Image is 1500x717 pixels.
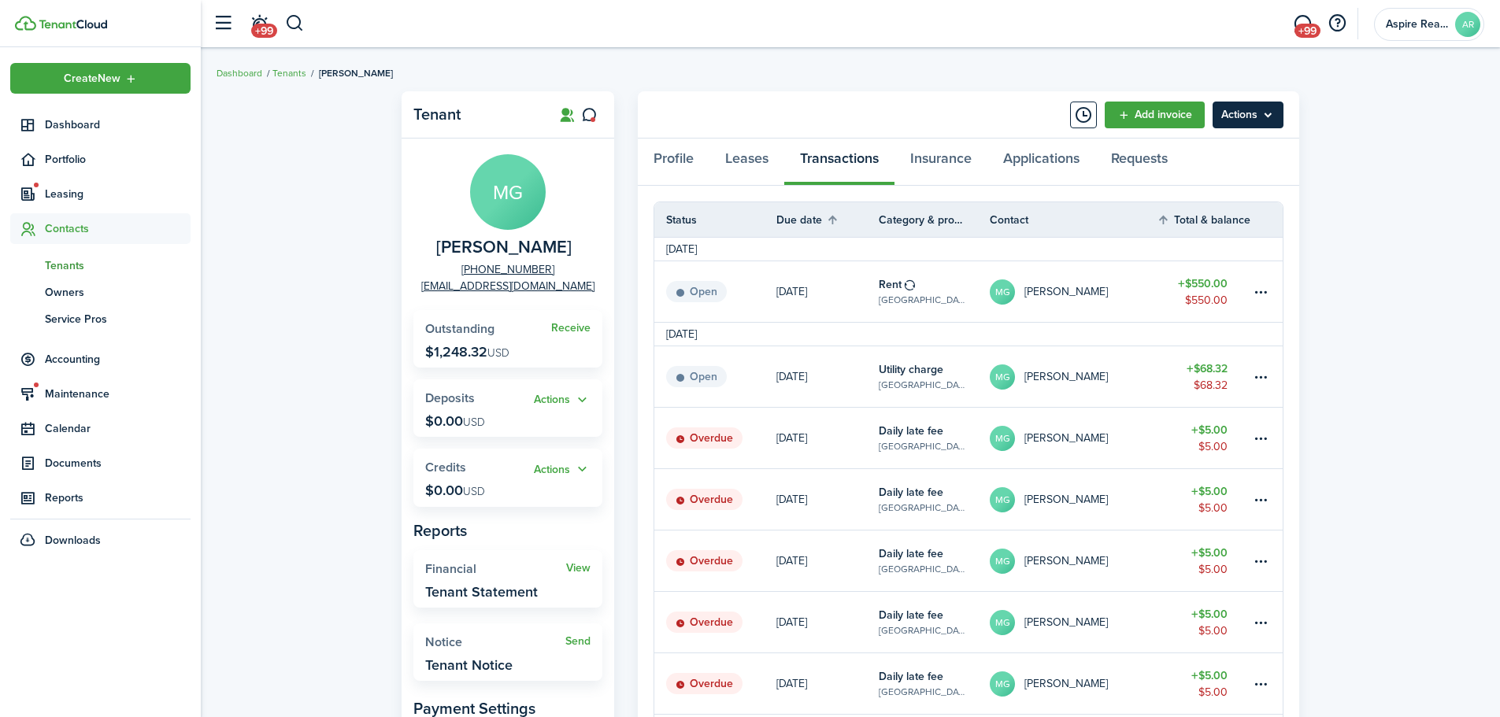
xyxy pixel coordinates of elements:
span: Deposits [425,389,475,407]
a: MG[PERSON_NAME] [990,469,1157,530]
button: Open sidebar [208,9,238,39]
a: MG[PERSON_NAME] [990,261,1157,322]
a: Daily late fee[GEOGRAPHIC_DATA], Unit 14 [879,469,990,530]
a: $5.00$5.00 [1157,653,1251,714]
p: [DATE] [776,491,807,508]
button: Open menu [10,63,191,94]
panel-main-title: Tenant [413,105,539,124]
a: Overdue [654,530,776,591]
widget-stats-action: Actions [534,460,591,479]
a: [DATE] [776,408,879,468]
menu-btn: Actions [1213,102,1283,128]
a: Service Pros [10,305,191,332]
th: Sort [776,210,879,229]
span: Misty Gee [436,238,572,257]
status: Overdue [666,427,743,449]
span: Outstanding [425,320,494,338]
th: Category & property [879,212,990,228]
a: $5.00$5.00 [1157,408,1251,468]
a: [DATE] [776,469,879,530]
span: Contacts [45,220,191,237]
table-info-title: Daily late fee [879,423,943,439]
table-info-title: Daily late fee [879,545,943,562]
button: Open resource center [1324,10,1350,37]
a: Dashboard [10,109,191,140]
a: $68.32$68.32 [1157,346,1251,407]
status: Overdue [666,612,743,634]
a: Messaging [1287,4,1317,44]
span: Service Pros [45,311,191,327]
span: +99 [1294,24,1320,38]
a: [EMAIL_ADDRESS][DOMAIN_NAME] [421,278,594,294]
a: [DATE] [776,261,879,322]
a: Tenants [10,252,191,279]
p: $1,248.32 [425,344,509,360]
img: TenantCloud [39,20,107,29]
table-amount-description: $550.00 [1185,292,1228,309]
button: Open menu [534,460,591,479]
widget-stats-description: Tenant Notice [425,657,513,673]
status: Open [666,281,727,303]
span: USD [463,483,485,500]
a: [PHONE_NUMBER] [461,261,554,278]
span: Maintenance [45,386,191,402]
status: Overdue [666,673,743,695]
a: View [566,562,591,575]
avatar-text: MG [990,279,1015,305]
p: $0.00 [425,413,485,429]
table-amount-title: $5.00 [1191,483,1228,500]
table-subtitle: [GEOGRAPHIC_DATA], Unit 14 [879,501,966,515]
table-amount-description: $5.00 [1198,561,1228,578]
a: Notifications [244,4,274,44]
span: Aspire Realty [1386,19,1449,30]
img: TenantCloud [15,16,36,31]
a: Overdue [654,408,776,468]
td: [DATE] [654,241,709,257]
p: [DATE] [776,675,807,692]
a: $5.00$5.00 [1157,469,1251,530]
table-profile-info-text: [PERSON_NAME] [1024,555,1108,567]
avatar-text: AR [1455,12,1480,37]
a: Overdue [654,592,776,652]
table-profile-info-text: [PERSON_NAME] [1024,286,1108,298]
p: [DATE] [776,553,807,569]
span: Documents [45,455,191,471]
avatar-text: MG [990,487,1015,512]
th: Contact [990,212,1157,228]
span: [PERSON_NAME] [319,66,393,80]
widget-stats-description: Tenant Statement [425,584,538,600]
a: Overdue [654,469,776,530]
span: +99 [251,24,277,38]
p: [DATE] [776,368,807,385]
a: Tenants [272,66,306,80]
table-info-title: Rent [879,276,902,293]
table-subtitle: [GEOGRAPHIC_DATA], Unit 14 [879,378,966,392]
span: Accounting [45,351,191,368]
table-amount-description: $5.00 [1198,438,1228,455]
table-info-title: Daily late fee [879,607,943,623]
a: Applications [987,139,1095,186]
table-amount-description: $5.00 [1198,684,1228,700]
a: MG[PERSON_NAME] [990,653,1157,714]
table-amount-title: $5.00 [1191,422,1228,438]
button: Search [285,10,305,37]
table-amount-description: $5.00 [1198,623,1228,639]
td: [DATE] [654,326,709,342]
a: Profile [638,139,709,186]
button: Open menu [1213,102,1283,128]
span: Dashboard [45,116,191,133]
widget-stats-action: Actions [534,391,591,409]
table-amount-title: $5.00 [1191,667,1228,684]
table-subtitle: [GEOGRAPHIC_DATA], Unit 14 [879,293,966,307]
table-info-title: Daily late fee [879,484,943,501]
span: Owners [45,284,191,301]
span: Portfolio [45,151,191,168]
span: Downloads [45,532,101,549]
a: Open [654,346,776,407]
table-amount-title: $5.00 [1191,606,1228,623]
a: Dashboard [217,66,262,80]
table-subtitle: [GEOGRAPHIC_DATA], Unit 14 [879,562,966,576]
table-profile-info-text: [PERSON_NAME] [1024,371,1108,383]
a: MG[PERSON_NAME] [990,592,1157,652]
widget-stats-title: Financial [425,562,566,576]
